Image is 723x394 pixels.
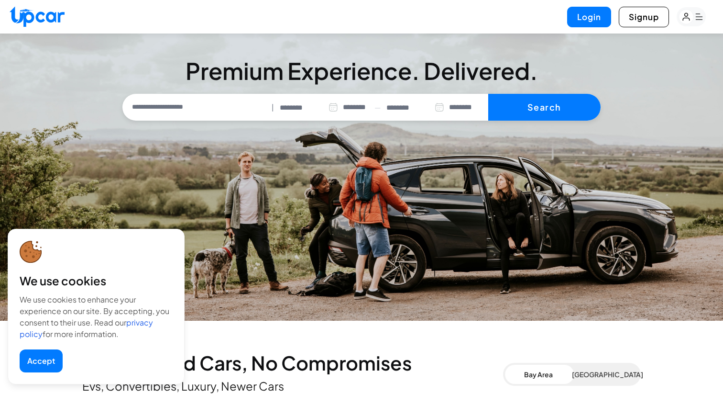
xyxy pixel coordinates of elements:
button: Search [488,94,601,121]
button: Signup [619,7,669,27]
span: | [272,102,274,113]
p: Evs, Convertibles, Luxury, Newer Cars [82,378,503,394]
img: cookie-icon.svg [20,241,42,263]
h2: Handpicked Cars, No Compromises [82,355,503,371]
button: Bay Area [505,365,572,384]
div: We use cookies to enhance your experience on our site. By accepting, you consent to their use. Re... [20,294,173,340]
img: Upcar Logo [10,6,65,27]
button: Login [567,7,611,27]
button: [GEOGRAPHIC_DATA] [572,365,639,384]
span: — [374,102,381,113]
h3: Premium Experience. Delivered. [122,59,601,82]
div: We use cookies [20,273,173,288]
button: Accept [20,349,63,372]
